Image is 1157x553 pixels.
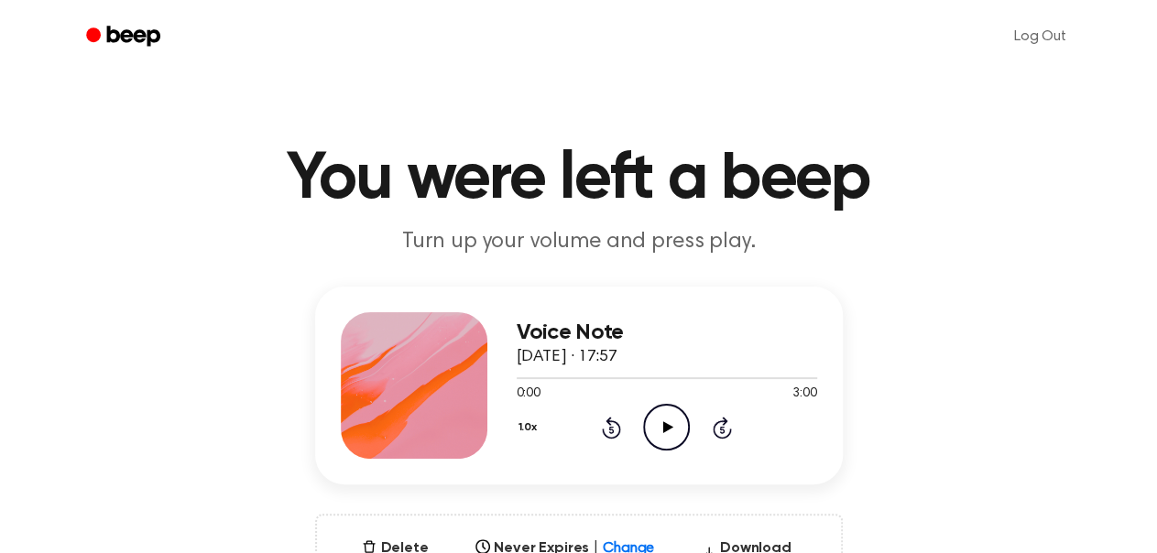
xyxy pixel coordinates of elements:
[227,227,931,257] p: Turn up your volume and press play.
[73,19,177,55] a: Beep
[792,385,816,404] span: 3:00
[996,15,1085,59] a: Log Out
[517,412,544,443] button: 1.0x
[110,146,1048,212] h1: You were left a beep
[517,349,617,365] span: [DATE] · 17:57
[517,385,540,404] span: 0:00
[517,320,817,345] h3: Voice Note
